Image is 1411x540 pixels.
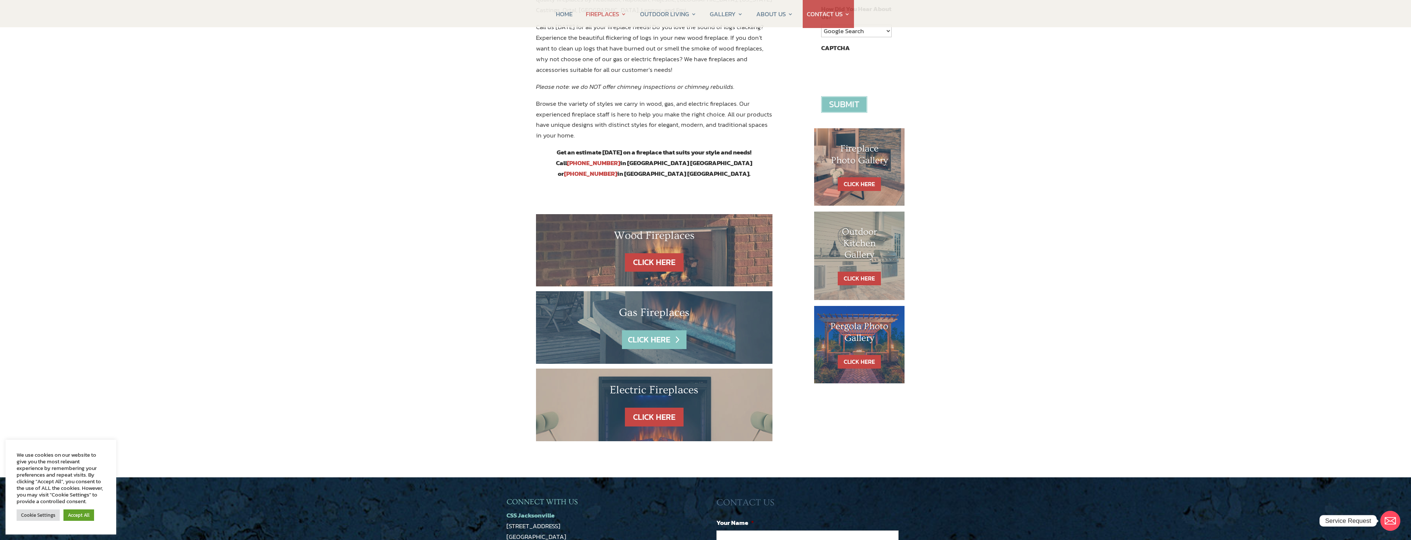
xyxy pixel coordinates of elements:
[558,229,751,246] h2: Wood Fireplaces
[536,98,773,147] p: Browse the variety of styles we carry in wood, gas, and electric fireplaces. Our experienced fire...
[838,272,881,285] a: CLICK HERE
[829,143,890,170] h1: Fireplace Photo Gallery
[625,408,684,426] a: CLICK HERE
[716,519,754,527] label: Your Name
[716,497,905,512] h3: CONTACT US
[821,44,850,52] label: CAPTCHA
[1380,511,1400,531] a: Email
[506,511,554,520] a: CSS Jacksonville
[17,509,60,521] a: Cookie Settings
[625,253,684,272] a: CLICK HERE
[564,169,617,178] a: [PHONE_NUMBER]
[536,22,773,81] p: Call us [DATE] for all your fireplace needs! Do you love the sound of logs crackling? Experience ...
[838,355,881,369] a: CLICK HERE
[506,498,578,506] span: CONNECT WITH US
[821,56,933,84] iframe: reCAPTCHA
[622,330,686,349] a: CLICK HERE
[506,521,560,531] a: [STREET_ADDRESS]
[556,147,752,178] strong: Get an estimate [DATE] on a fireplace that suits your style and needs! Call in [GEOGRAPHIC_DATA] ...
[17,452,105,505] div: We use cookies on our website to give you the most relevant experience by remembering your prefer...
[838,177,881,191] a: CLICK HERE
[821,96,867,113] input: Submit
[829,226,890,265] h1: Outdoor Kitchen Gallery
[567,158,620,168] a: [PHONE_NUMBER]
[558,383,751,400] h2: Electric Fireplaces
[558,306,751,323] h2: Gas Fireplaces
[536,82,734,91] em: Please note: we do NOT offer chimney inspections or chimney rebuilds.
[63,509,94,521] a: Accept All
[829,321,890,347] h1: Pergola Photo Gallery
